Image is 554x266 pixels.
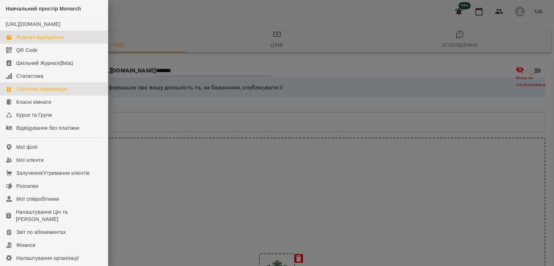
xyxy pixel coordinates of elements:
div: Мої співробітники [16,195,59,203]
div: Розсилки [16,182,38,190]
div: Відвідування без платіжки [16,124,79,132]
div: Звіт по абонементах [16,229,66,236]
a: [URL][DOMAIN_NAME] [6,21,60,27]
div: Фінанси [16,241,35,249]
div: Налаштування Цін та [PERSON_NAME] [16,208,102,223]
div: Класні кімнати [16,98,51,106]
div: Шкільний Журнал(Beta) [16,59,73,67]
div: Журнал відвідувань [16,34,64,41]
span: Навчальний простір Monarch [6,6,81,12]
div: Статистика [16,72,44,80]
div: Мої філії [16,143,38,151]
div: QR Code [16,46,38,54]
div: Налаштування організації [16,254,79,262]
div: Публічна інформація [16,85,67,93]
div: Мої клієнти [16,156,44,164]
div: Курси та Групи [16,111,52,119]
div: Залучення/Утримання клієнтів [16,169,90,177]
